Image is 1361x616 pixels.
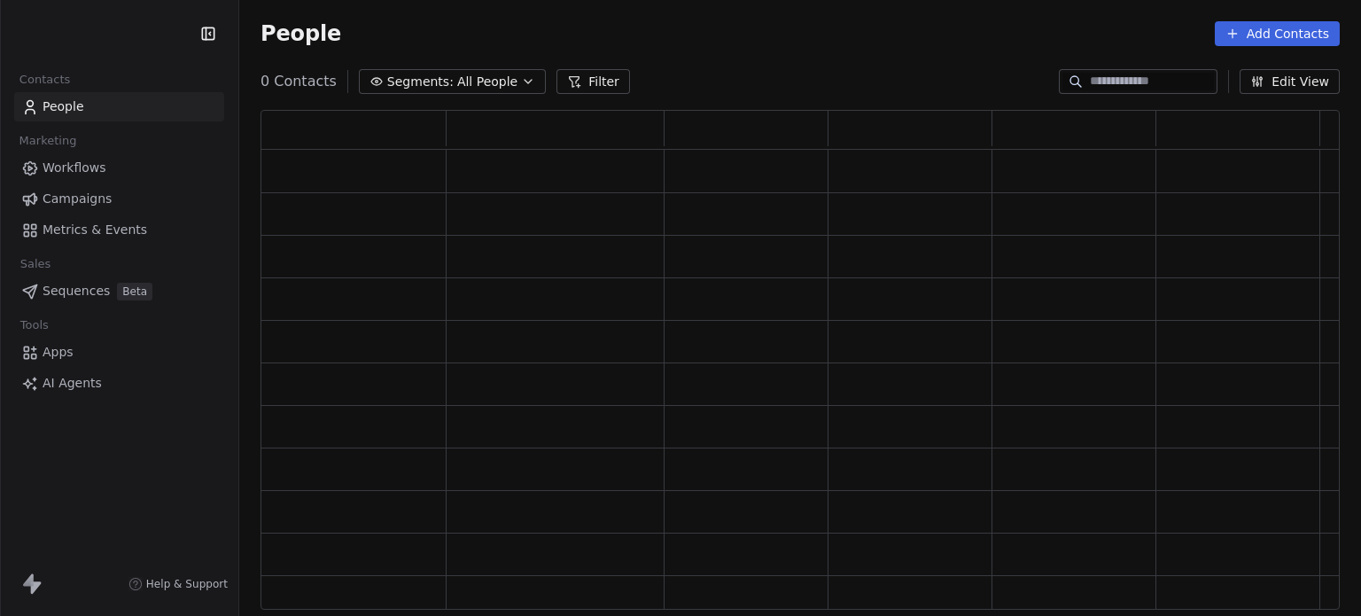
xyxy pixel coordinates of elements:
[14,338,224,367] a: Apps
[117,283,152,300] span: Beta
[14,92,224,121] a: People
[457,73,517,91] span: All People
[43,343,74,362] span: Apps
[261,20,341,47] span: People
[14,184,224,214] a: Campaigns
[128,577,228,591] a: Help & Support
[12,251,58,277] span: Sales
[1240,69,1340,94] button: Edit View
[556,69,630,94] button: Filter
[14,215,224,245] a: Metrics & Events
[1215,21,1340,46] button: Add Contacts
[43,374,102,393] span: AI Agents
[12,312,56,339] span: Tools
[12,66,78,93] span: Contacts
[43,282,110,300] span: Sequences
[387,73,454,91] span: Segments:
[146,577,228,591] span: Help & Support
[14,277,224,306] a: SequencesBeta
[43,221,147,239] span: Metrics & Events
[43,159,106,177] span: Workflows
[43,97,84,116] span: People
[14,153,224,183] a: Workflows
[43,190,112,208] span: Campaigns
[14,369,224,398] a: AI Agents
[12,128,84,154] span: Marketing
[261,71,337,92] span: 0 Contacts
